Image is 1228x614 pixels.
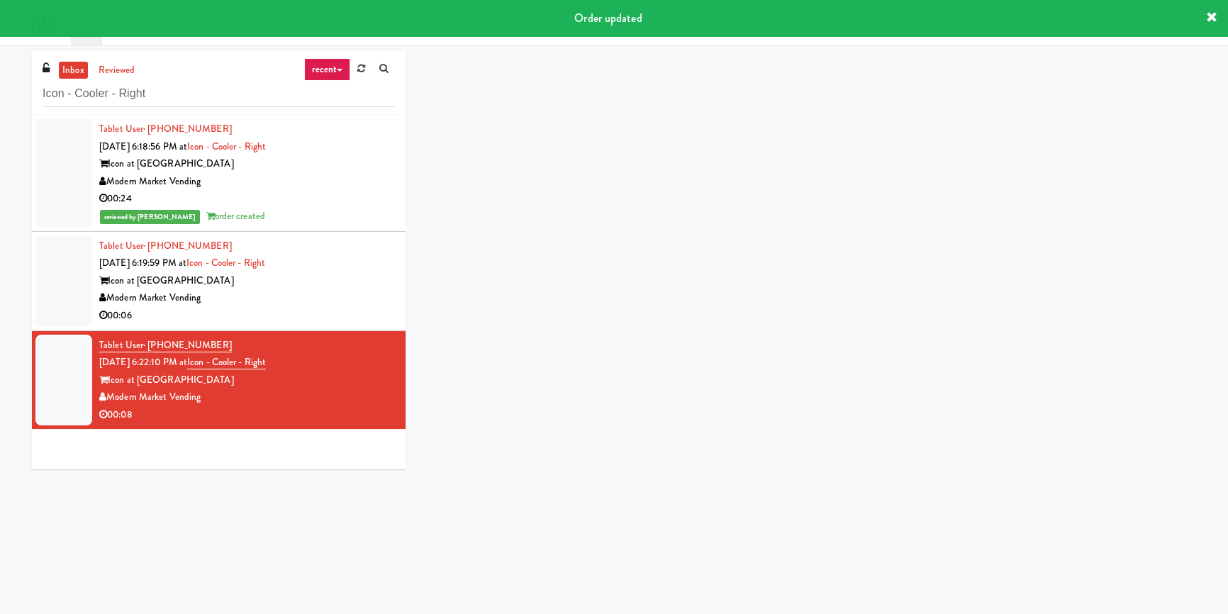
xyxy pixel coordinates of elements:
[304,58,351,81] a: recent
[99,140,187,153] span: [DATE] 6:18:56 PM at
[99,406,395,424] div: 00:08
[99,239,232,252] a: Tablet User· [PHONE_NUMBER]
[32,331,406,430] li: Tablet User· [PHONE_NUMBER][DATE] 6:22:10 PM atIcon - Cooler - RightIcon at [GEOGRAPHIC_DATA]Mode...
[99,372,395,389] div: Icon at [GEOGRAPHIC_DATA]
[99,272,395,290] div: Icon at [GEOGRAPHIC_DATA]
[99,389,395,406] div: Modern Market Vending
[574,10,642,26] span: Order updated
[99,289,395,307] div: Modern Market Vending
[59,62,88,79] a: inbox
[143,239,232,252] span: · [PHONE_NUMBER]
[99,338,232,352] a: Tablet User· [PHONE_NUMBER]
[206,209,265,223] span: order created
[99,355,187,369] span: [DATE] 6:22:10 PM at
[99,173,395,191] div: Modern Market Vending
[32,232,406,331] li: Tablet User· [PHONE_NUMBER][DATE] 6:19:59 PM atIcon - Cooler - RightIcon at [GEOGRAPHIC_DATA]Mode...
[95,62,139,79] a: reviewed
[99,307,395,325] div: 00:06
[32,115,406,232] li: Tablet User· [PHONE_NUMBER][DATE] 6:18:56 PM atIcon - Cooler - RightIcon at [GEOGRAPHIC_DATA]Mode...
[99,122,232,135] a: Tablet User· [PHONE_NUMBER]
[99,155,395,173] div: Icon at [GEOGRAPHIC_DATA]
[143,122,232,135] span: · [PHONE_NUMBER]
[187,140,266,153] a: Icon - Cooler - Right
[99,190,395,208] div: 00:24
[99,256,186,269] span: [DATE] 6:19:59 PM at
[186,256,265,269] a: Icon - Cooler - Right
[187,355,266,369] a: Icon - Cooler - Right
[100,210,200,224] span: reviewed by [PERSON_NAME]
[43,81,395,107] input: Search vision orders
[143,338,232,352] span: · [PHONE_NUMBER]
